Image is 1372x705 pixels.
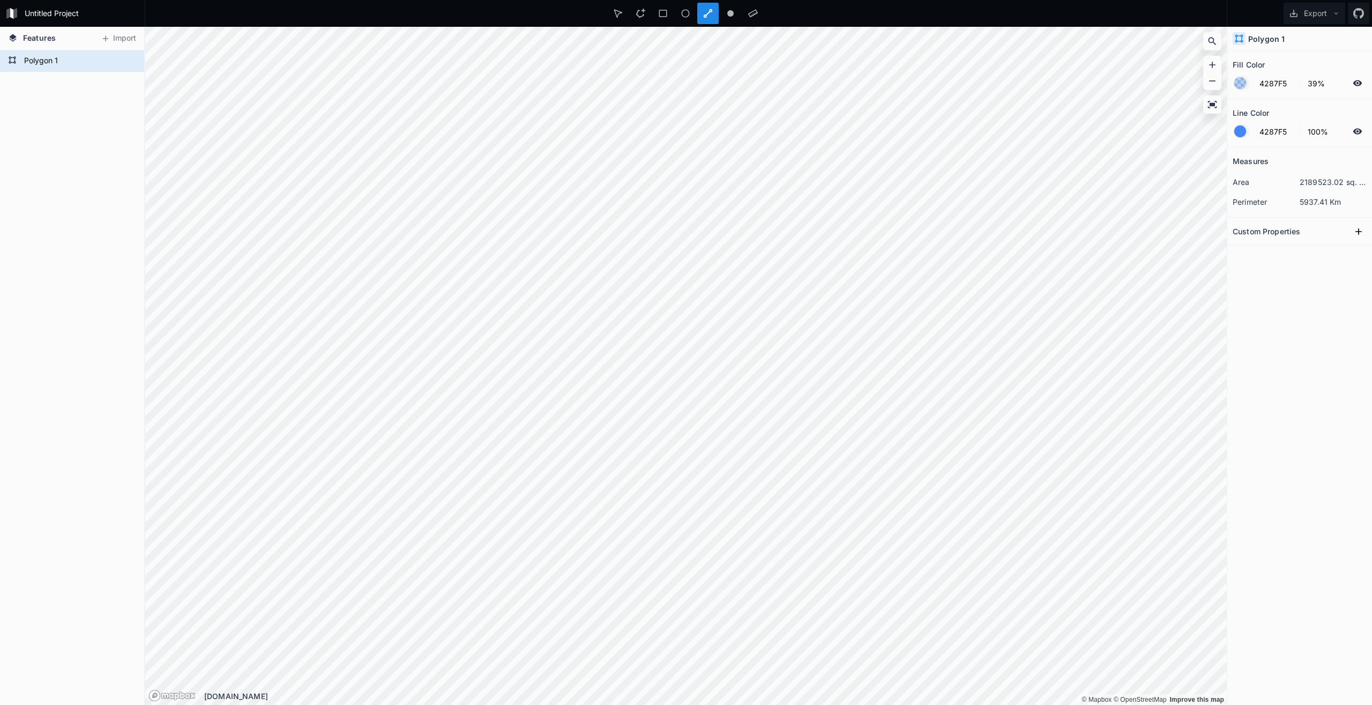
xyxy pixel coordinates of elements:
[95,30,141,47] button: Import
[1082,696,1112,703] a: Mapbox
[1114,696,1167,703] a: OpenStreetMap
[204,691,1227,702] div: [DOMAIN_NAME]
[1284,3,1345,24] button: Export
[1248,33,1285,44] h4: Polygon 1
[1233,153,1269,169] h2: Measures
[1300,176,1367,188] dd: 2189523.02 sq. km
[1233,196,1300,207] dt: perimeter
[1300,196,1367,207] dd: 5937.41 Km
[1233,176,1300,188] dt: area
[23,32,56,43] span: Features
[1169,696,1224,703] a: Map feedback
[1233,56,1265,73] h2: Fill Color
[1233,223,1300,240] h2: Custom Properties
[1233,105,1269,121] h2: Line Color
[148,689,196,702] a: Mapbox logo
